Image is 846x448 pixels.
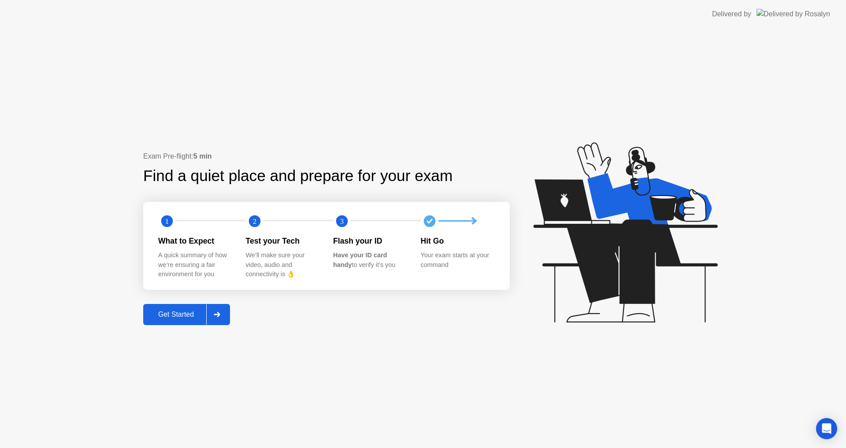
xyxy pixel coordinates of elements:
div: Get Started [146,311,206,318]
text: 1 [165,217,169,225]
div: Flash your ID [333,235,407,247]
div: Test your Tech [246,235,319,247]
text: 3 [340,217,344,225]
div: Find a quiet place and prepare for your exam [143,164,454,188]
div: Hit Go [421,235,494,247]
img: Delivered by Rosalyn [757,9,830,19]
div: We’ll make sure your video, audio and connectivity is 👌 [246,251,319,279]
b: Have your ID card handy [333,252,387,268]
b: 5 min [193,152,212,160]
div: Your exam starts at your command [421,251,494,270]
div: Delivered by [712,9,751,19]
div: A quick summary of how we’re ensuring a fair environment for you [158,251,232,279]
div: What to Expect [158,235,232,247]
button: Get Started [143,304,230,325]
div: to verify it’s you [333,251,407,270]
text: 2 [252,217,256,225]
div: Exam Pre-flight: [143,151,510,162]
div: Open Intercom Messenger [816,418,837,439]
